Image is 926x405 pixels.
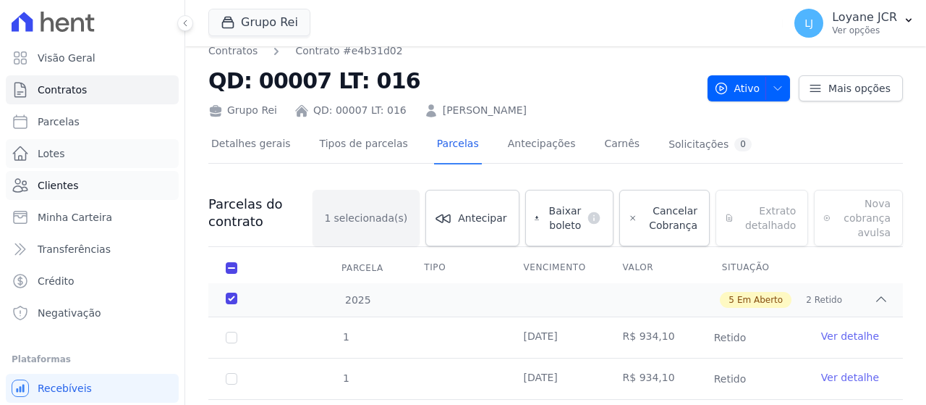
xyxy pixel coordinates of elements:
div: Solicitações [668,138,752,151]
a: Solicitações0 [666,126,755,164]
a: Ver detalhe [821,370,879,385]
a: Negativação [6,298,179,327]
span: Crédito [38,274,75,288]
a: Parcelas [434,126,482,164]
div: Grupo Rei [208,103,277,118]
p: Loyane JCR [832,10,897,25]
a: Minha Carteira [6,203,179,232]
a: Mais opções [799,75,903,101]
span: 1 [325,211,331,225]
h3: Parcelas do contrato [208,196,313,230]
th: Tipo [407,253,506,283]
span: Parcelas [38,114,80,129]
a: Parcelas [6,107,179,136]
span: Clientes [38,178,78,193]
a: Recebíveis [6,374,179,403]
nav: Breadcrumb [208,43,403,59]
a: Tipos de parcelas [317,126,411,164]
span: Mais opções [828,81,891,96]
span: 1 [341,372,349,384]
button: Grupo Rei [208,9,310,36]
span: 2 [806,293,812,306]
div: 0 [734,138,752,151]
span: LJ [804,18,813,28]
p: Ver opções [832,25,897,36]
span: Contratos [38,83,87,97]
span: 1 [341,331,349,343]
a: Transferências [6,235,179,264]
span: Negativação [38,306,101,320]
span: Em Aberto [737,293,783,306]
input: Só é possível selecionar pagamentos em aberto [226,332,237,343]
th: Situação [705,253,804,283]
td: R$ 934,10 [606,359,705,399]
a: Contratos [208,43,258,59]
span: Ativo [714,75,760,101]
span: Visão Geral [38,51,95,65]
a: QD: 00007 LT: 016 [313,103,407,118]
th: Vencimento [506,253,605,283]
td: [DATE] [506,359,605,399]
button: LJ Loyane JCR Ver opções [783,3,926,43]
h2: QD: 00007 LT: 016 [208,64,696,97]
span: selecionada(s) [334,211,408,225]
a: Lotes [6,139,179,168]
a: Antecipações [505,126,579,164]
span: 5 [729,293,734,306]
a: Visão Geral [6,43,179,72]
th: Valor [606,253,705,283]
div: Parcela [324,254,401,283]
td: [DATE] [506,317,605,358]
span: Retido [705,370,755,388]
nav: Breadcrumb [208,43,696,59]
span: Lotes [38,146,65,161]
a: Clientes [6,171,179,200]
a: Ver detalhe [821,329,879,343]
span: Cancelar Cobrança [643,204,697,233]
a: Cancelar Cobrança [619,190,710,246]
span: Retido [815,293,842,306]
span: Retido [705,329,755,346]
a: [PERSON_NAME] [443,103,527,118]
span: Minha Carteira [38,210,112,225]
div: Plataformas [12,351,173,368]
a: Detalhes gerais [208,126,294,164]
a: Contratos [6,75,179,104]
button: Ativo [708,75,791,101]
a: Carnês [601,126,642,164]
a: Crédito [6,267,179,296]
span: Transferências [38,242,111,256]
input: Só é possível selecionar pagamentos em aberto [226,373,237,385]
a: Antecipar [425,190,519,246]
span: Recebíveis [38,381,92,396]
span: Antecipar [458,211,506,225]
td: R$ 934,10 [606,317,705,358]
a: Contrato #e4b31d02 [295,43,402,59]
